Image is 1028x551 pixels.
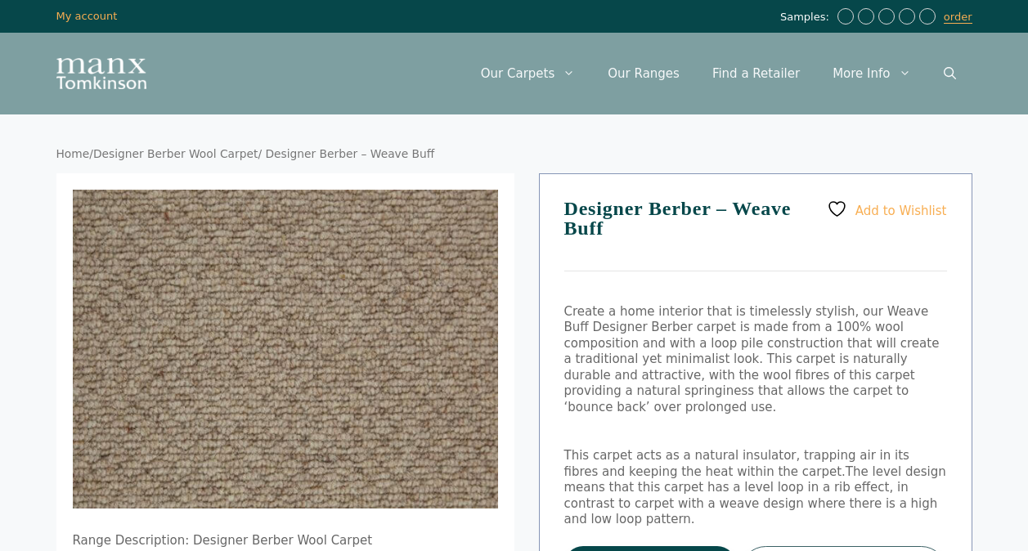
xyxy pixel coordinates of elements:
[591,49,696,98] a: Our Ranges
[73,533,498,549] p: Range Description: Designer Berber Wool Carpet
[564,199,947,271] h1: Designer Berber – Weave Buff
[944,11,972,24] a: order
[564,448,909,479] span: This carpet acts as a natural insulator, trapping air in its fibres and keeping the heat within t...
[465,49,592,98] a: Our Carpets
[927,49,972,98] a: Open Search Bar
[780,11,833,25] span: Samples:
[56,10,118,22] a: My account
[696,49,816,98] a: Find a Retailer
[827,199,946,219] a: Add to Wishlist
[56,58,146,89] img: Manx Tomkinson
[855,203,947,217] span: Add to Wishlist
[564,304,940,414] span: Create a home interior that is timelessly stylish, our Weave Buff Designer Berber carpet is made ...
[816,49,927,98] a: More Info
[56,147,90,160] a: Home
[93,147,258,160] a: Designer Berber Wool Carpet
[56,147,972,162] nav: Breadcrumb
[465,49,972,98] nav: Primary
[564,464,946,527] span: The level design means that this carpet has a level loop in a rib effect, in contrast to carpet w...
